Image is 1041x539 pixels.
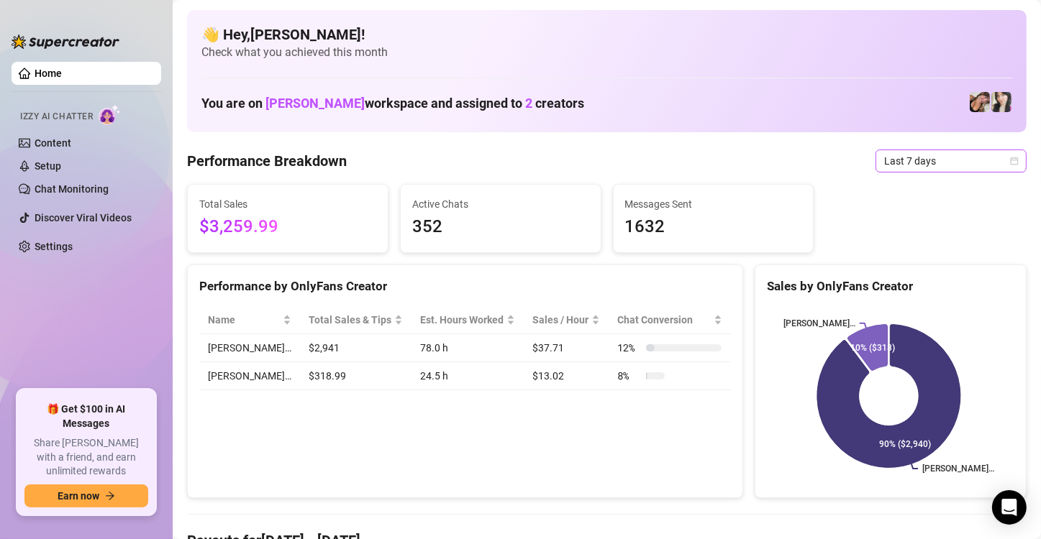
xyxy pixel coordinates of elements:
span: Last 7 days [884,150,1018,172]
td: $13.02 [524,362,609,390]
span: Check what you achieved this month [201,45,1012,60]
td: [PERSON_NAME]… [199,362,300,390]
div: Est. Hours Worked [420,312,504,328]
span: 🎁 Get $100 in AI Messages [24,402,148,430]
span: [PERSON_NAME] [265,96,365,111]
span: Total Sales [199,196,376,212]
span: $3,259.99 [199,213,376,241]
td: 24.5 h [412,362,524,390]
span: arrow-right [105,491,115,501]
span: 1632 [625,213,802,241]
img: logo-BBDzfeDw.svg [12,34,119,49]
span: calendar [1010,157,1019,165]
h1: You are on workspace and assigned to creators [201,96,584,111]
a: Home [35,68,62,79]
span: Chat Conversion [617,312,710,328]
td: 78.0 h [412,334,524,362]
img: AI Chatter [99,104,121,125]
div: Sales by OnlyFans Creator [767,277,1014,296]
span: Active Chats [412,196,589,212]
th: Name [199,306,300,334]
a: Discover Viral Videos [35,212,132,224]
a: Content [35,137,71,149]
th: Sales / Hour [524,306,609,334]
span: 8 % [617,368,640,384]
th: Chat Conversion [609,306,730,334]
text: [PERSON_NAME]… [922,464,994,474]
span: Share [PERSON_NAME] with a friend, and earn unlimited rewards [24,436,148,479]
h4: Performance Breakdown [187,151,347,171]
td: $318.99 [300,362,412,390]
span: 12 % [617,340,640,356]
td: $37.71 [524,334,609,362]
th: Total Sales & Tips [300,306,412,334]
div: Open Intercom Messenger [992,490,1027,525]
img: Christina [991,92,1012,112]
span: Messages Sent [625,196,802,212]
button: Earn nowarrow-right [24,484,148,507]
img: Christina [970,92,990,112]
span: Total Sales & Tips [309,312,391,328]
a: Chat Monitoring [35,183,109,195]
td: [PERSON_NAME]… [199,334,300,362]
span: 2 [525,96,532,111]
span: Name [208,312,280,328]
div: Performance by OnlyFans Creator [199,277,731,296]
span: 352 [412,213,589,241]
a: Setup [35,160,61,172]
td: $2,941 [300,334,412,362]
span: Earn now [58,490,99,502]
span: Izzy AI Chatter [20,110,93,124]
text: [PERSON_NAME]… [783,318,855,328]
a: Settings [35,241,73,252]
h4: 👋 Hey, [PERSON_NAME] ! [201,24,1012,45]
span: Sales / Hour [532,312,588,328]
